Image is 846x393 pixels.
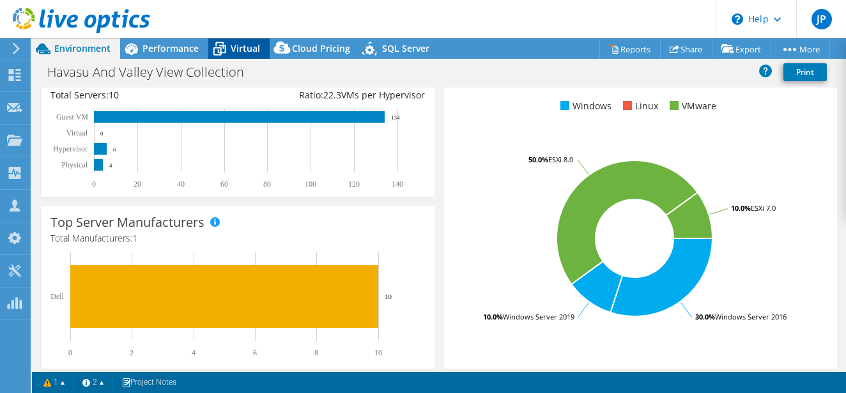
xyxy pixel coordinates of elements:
tspan: Windows Server 2016 [715,312,787,321]
span: 22.3 [323,89,341,101]
text: 4 [192,348,196,357]
tspan: 50.0% [528,155,548,164]
h1: Havasu And Valley View Collection [42,65,264,79]
h3: Top Server Manufacturers [50,215,204,229]
li: VMware [666,99,716,113]
svg: \n [732,13,743,25]
span: 10 [109,89,119,101]
text: 40 [177,180,185,189]
div: Total Servers: [50,88,238,102]
text: 2 [130,348,134,357]
a: More [771,39,830,59]
tspan: 30.0% [695,312,715,321]
span: Virtual [231,42,260,54]
text: 0 [100,130,104,137]
text: Hypervisor [53,144,88,153]
text: 100 [305,180,316,189]
span: SQL Server [382,42,429,54]
text: 6 [113,146,116,153]
tspan: 10.0% [483,312,503,321]
tspan: 10.0% [731,203,751,213]
text: 6 [253,348,257,357]
text: 10 [374,348,382,357]
text: Dell [50,292,64,301]
tspan: ESXi 8.0 [548,155,573,164]
a: 1 [35,374,74,390]
tspan: Windows Server 2019 [503,312,574,321]
span: 1 [132,232,137,244]
h4: Total Manufacturers: [50,231,425,245]
text: 8 [314,348,318,357]
span: Cloud Pricing [292,42,350,54]
text: 4 [109,162,112,169]
text: 0 [92,180,96,189]
text: 120 [348,180,360,189]
text: 80 [263,180,271,189]
text: 60 [220,180,228,189]
a: 2 [73,374,113,390]
span: JP [811,9,832,29]
text: 140 [392,180,403,189]
text: Physical [61,160,88,169]
li: Windows [557,99,611,113]
a: Print [783,63,827,81]
a: Project Notes [112,374,185,390]
text: 20 [134,180,141,189]
span: Performance [142,42,199,54]
tspan: ESXi 7.0 [751,203,776,213]
li: Linux [620,99,658,113]
text: 10 [385,293,392,300]
a: Reports [599,39,661,59]
text: 0 [68,348,72,357]
div: Ratio: VMs per Hypervisor [238,88,425,102]
text: 134 [391,114,400,121]
a: Share [660,39,712,59]
text: Guest VM [56,112,88,121]
a: Export [712,39,771,59]
text: Virtual [66,128,88,137]
span: Environment [54,42,111,54]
